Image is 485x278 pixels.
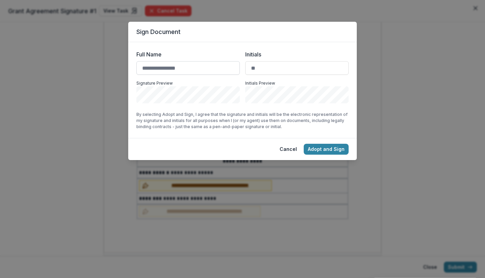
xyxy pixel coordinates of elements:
[136,80,240,86] p: Signature Preview
[245,50,345,58] label: Initials
[275,144,301,155] button: Cancel
[245,80,349,86] p: Initials Preview
[304,144,349,155] button: Adopt and Sign
[136,111,349,130] p: By selecting Adopt and Sign, I agree that the signature and initials will be the electronic repre...
[136,50,236,58] label: Full Name
[128,22,357,42] header: Sign Document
